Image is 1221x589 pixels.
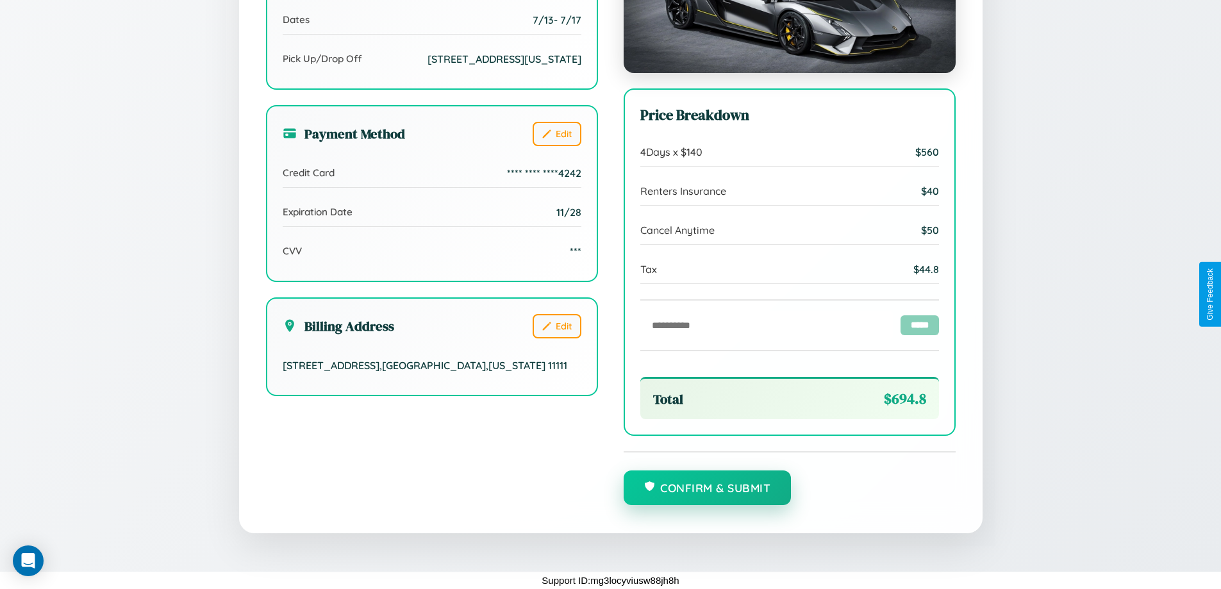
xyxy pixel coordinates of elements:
span: Pick Up/Drop Off [283,53,362,65]
button: Confirm & Submit [624,470,792,505]
span: CVV [283,245,302,257]
span: $ 40 [921,185,939,197]
span: $ 694.8 [884,389,926,409]
h3: Payment Method [283,124,405,143]
span: $ 44.8 [913,263,939,276]
h3: Price Breakdown [640,105,939,125]
span: [STREET_ADDRESS] , [GEOGRAPHIC_DATA] , [US_STATE] 11111 [283,359,567,372]
span: 7 / 13 - 7 / 17 [533,13,581,26]
button: Edit [533,122,581,146]
h3: Billing Address [283,317,394,335]
span: Credit Card [283,167,335,179]
span: Renters Insurance [640,185,726,197]
span: [STREET_ADDRESS][US_STATE] [428,53,581,65]
span: Cancel Anytime [640,224,715,236]
span: 11/28 [556,206,581,219]
div: Open Intercom Messenger [13,545,44,576]
span: Expiration Date [283,206,353,218]
button: Edit [533,314,581,338]
span: Tax [640,263,657,276]
span: Total [653,390,683,408]
div: Give Feedback [1206,269,1215,320]
span: $ 50 [921,224,939,236]
span: $ 560 [915,145,939,158]
p: Support ID: mg3locyviusw88jh8h [542,572,679,589]
span: 4 Days x $ 140 [640,145,702,158]
span: Dates [283,13,310,26]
